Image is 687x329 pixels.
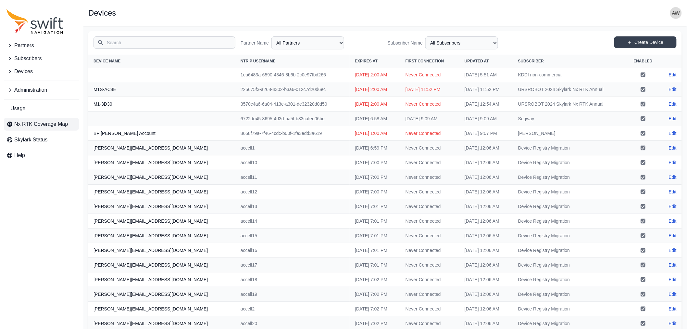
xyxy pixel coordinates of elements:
[513,229,626,243] td: Device Registry Migration
[459,287,513,302] td: [DATE] 12:06 AM
[400,97,459,112] td: Never Connected
[669,189,677,195] a: Edit
[4,102,79,115] a: Usage
[669,247,677,254] a: Edit
[88,229,235,243] th: [PERSON_NAME][EMAIL_ADDRESS][DOMAIN_NAME]
[513,155,626,170] td: Device Registry Migration
[350,141,400,155] td: [DATE] 6:59 PM
[400,258,459,272] td: Never Connected
[88,55,235,68] th: Device Name
[400,302,459,316] td: Never Connected
[669,159,677,166] a: Edit
[513,287,626,302] td: Device Registry Migration
[669,291,677,297] a: Edit
[406,59,444,63] span: First Connection
[669,130,677,137] a: Edit
[350,287,400,302] td: [DATE] 7:02 PM
[459,126,513,141] td: [DATE] 9:07 PM
[459,82,513,97] td: [DATE] 11:52 PM
[513,302,626,316] td: Device Registry Migration
[235,287,350,302] td: accell19
[614,36,677,48] a: Create Device
[513,82,626,97] td: URSROBOT 2024 Skylark Nx RTK Annual
[350,258,400,272] td: [DATE] 7:01 PM
[513,199,626,214] td: Device Registry Migration
[88,9,116,17] h1: Devices
[350,97,400,112] td: [DATE] 2:00 AM
[355,59,378,63] span: Expires At
[513,141,626,155] td: Device Registry Migration
[271,36,344,49] select: Partner Name
[88,170,235,185] th: [PERSON_NAME][EMAIL_ADDRESS][DOMAIN_NAME]
[235,126,350,141] td: 8658f79a-7f46-4cdc-b00f-1fe3edd3a619
[235,141,350,155] td: accell1
[4,133,79,146] a: Skylark Status
[513,258,626,272] td: Device Registry Migration
[513,214,626,229] td: Device Registry Migration
[350,126,400,141] td: [DATE] 1:00 AM
[400,214,459,229] td: Never Connected
[235,229,350,243] td: accell15
[400,126,459,141] td: Never Connected
[669,72,677,78] a: Edit
[14,136,47,144] span: Skylark Status
[669,101,677,107] a: Edit
[88,272,235,287] th: [PERSON_NAME][EMAIL_ADDRESS][DOMAIN_NAME]
[350,170,400,185] td: [DATE] 7:00 PM
[669,115,677,122] a: Edit
[235,185,350,199] td: accell12
[14,151,25,159] span: Help
[235,243,350,258] td: accell16
[513,272,626,287] td: Device Registry Migration
[88,287,235,302] th: [PERSON_NAME][EMAIL_ADDRESS][DOMAIN_NAME]
[350,155,400,170] td: [DATE] 7:00 PM
[400,68,459,82] td: Never Connected
[459,214,513,229] td: [DATE] 12:06 AM
[400,199,459,214] td: Never Connected
[235,97,350,112] td: 3570c4a6-6a04-413e-a301-de32320d0d50
[88,141,235,155] th: [PERSON_NAME][EMAIL_ADDRESS][DOMAIN_NAME]
[400,272,459,287] td: Never Connected
[88,243,235,258] th: [PERSON_NAME][EMAIL_ADDRESS][DOMAIN_NAME]
[459,272,513,287] td: [DATE] 12:06 AM
[400,112,459,126] td: [DATE] 9:09 AM
[235,302,350,316] td: accell2
[88,97,235,112] th: M1-3D30
[513,68,626,82] td: KDDI non-commercial
[626,55,660,68] th: Enabled
[4,149,79,162] a: Help
[669,276,677,283] a: Edit
[235,112,350,126] td: 6722de45-8695-4d3d-ba5f-b33cafee06be
[235,199,350,214] td: accell13
[350,185,400,199] td: [DATE] 7:00 PM
[88,258,235,272] th: [PERSON_NAME][EMAIL_ADDRESS][DOMAIN_NAME]
[4,52,79,65] button: Subscribers
[513,97,626,112] td: URSROBOT 2024 Skylark Nx RTK Annual
[400,170,459,185] td: Never Connected
[235,68,350,82] td: 1ea6483a-6590-4346-8b6b-2c0e97fbd266
[400,229,459,243] td: Never Connected
[14,120,68,128] span: Nx RTK Coverage Map
[400,141,459,155] td: Never Connected
[14,42,34,49] span: Partners
[235,55,350,68] th: NTRIP Username
[94,36,235,49] input: Search
[350,243,400,258] td: [DATE] 7:01 PM
[235,155,350,170] td: accell10
[669,218,677,224] a: Edit
[4,118,79,131] a: Nx RTK Coverage Map
[513,126,626,141] td: [PERSON_NAME]
[669,174,677,180] a: Edit
[350,68,400,82] td: [DATE] 2:00 AM
[88,302,235,316] th: [PERSON_NAME][EMAIL_ADDRESS][DOMAIN_NAME]
[350,272,400,287] td: [DATE] 7:02 PM
[459,141,513,155] td: [DATE] 12:06 AM
[235,258,350,272] td: accell17
[669,262,677,268] a: Edit
[465,59,489,63] span: Updated At
[14,86,47,94] span: Administration
[88,155,235,170] th: [PERSON_NAME][EMAIL_ADDRESS][DOMAIN_NAME]
[513,170,626,185] td: Device Registry Migration
[10,105,25,112] span: Usage
[459,155,513,170] td: [DATE] 12:06 AM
